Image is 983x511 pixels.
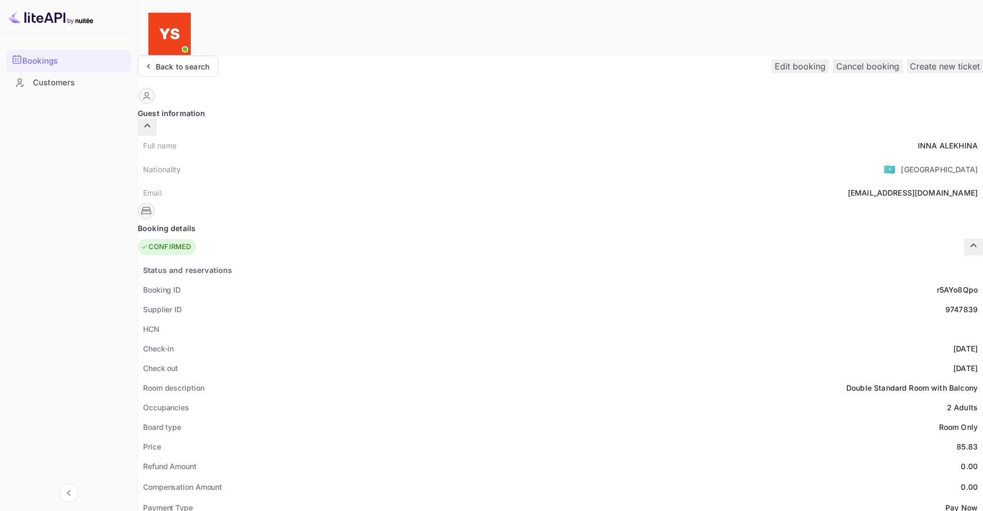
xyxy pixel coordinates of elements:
ya-tr-span: Check out [143,364,178,373]
ya-tr-span: HCN [143,324,160,333]
ya-tr-span: Bookings [22,55,58,67]
ya-tr-span: Back to search [156,62,209,71]
ya-tr-span: 🇰🇿 [883,163,896,175]
div: 85.83 [957,441,978,452]
ya-tr-span: Customers [33,77,75,89]
img: LiteAPI logo [8,8,93,25]
ya-tr-span: Room Only [939,422,978,431]
div: [DATE] [953,343,978,354]
div: Bookings [6,50,131,72]
button: Edit booking [772,59,829,73]
ya-tr-span: Nationality [143,165,181,174]
span: United States [883,160,896,179]
ya-tr-span: ALEKHINA [940,141,978,150]
ya-tr-span: Refund Amount [143,462,197,471]
ya-tr-span: Double Standard Room with Balcony [846,383,978,392]
ya-tr-span: [EMAIL_ADDRESS][DOMAIN_NAME] [848,188,978,197]
ya-tr-span: Booking ID [143,285,181,294]
div: 9747839 [945,304,978,315]
ya-tr-span: Cancel booking [836,61,899,72]
img: Yandex Support [148,13,191,55]
ya-tr-span: Create new ticket [910,61,980,72]
a: Bookings [6,50,131,71]
ya-tr-span: Email [143,188,162,197]
ya-tr-span: Full name [143,141,176,150]
div: [DATE] [953,363,978,374]
ya-tr-span: Booking details [138,223,196,234]
button: Create new ticket [907,59,983,73]
ya-tr-span: Status and reservations [143,266,232,275]
ya-tr-span: Occupancies [143,403,189,412]
button: Collapse navigation [59,483,78,503]
ya-tr-span: Edit booking [775,61,826,72]
ya-tr-span: INNA [918,141,937,150]
div: Customers [6,73,131,93]
ya-tr-span: Guest information [138,108,206,119]
div: 0.00 [961,481,978,492]
ya-tr-span: Compensation Amount [143,482,222,491]
ya-tr-span: Room description [143,383,204,392]
ya-tr-span: Price [143,442,161,451]
ya-tr-span: [GEOGRAPHIC_DATA] [901,165,978,174]
a: Customers [6,73,131,92]
ya-tr-span: r5AYo8Qpo [937,285,978,294]
button: Cancel booking [833,59,902,73]
ya-tr-span: CONFIRMED [148,242,191,252]
ya-tr-span: Supplier ID [143,305,182,314]
ya-tr-span: 2 Adults [947,403,978,412]
div: 0.00 [961,461,978,472]
ya-tr-span: Check-in [143,344,174,353]
ya-tr-span: Board type [143,422,181,431]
